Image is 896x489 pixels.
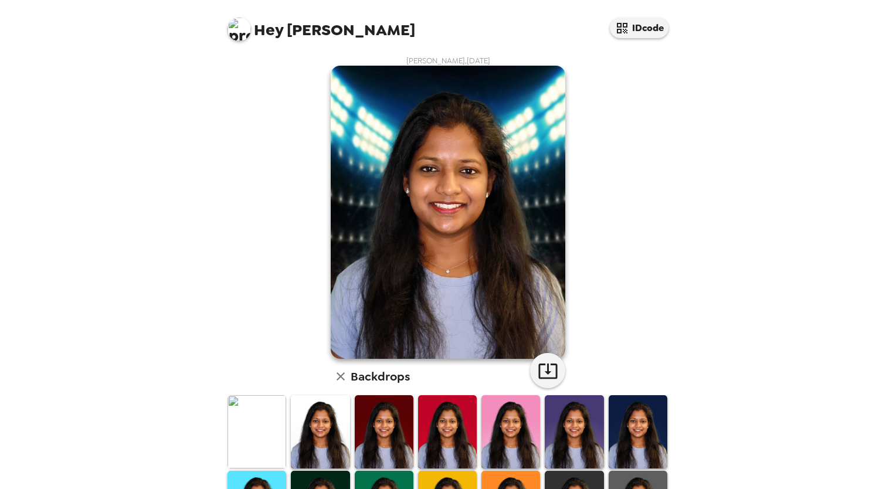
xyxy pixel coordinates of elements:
[254,19,283,40] span: Hey
[228,12,415,38] span: [PERSON_NAME]
[228,395,286,468] img: Original
[406,56,490,66] span: [PERSON_NAME] , [DATE]
[331,66,565,359] img: user
[610,18,668,38] button: IDcode
[228,18,251,41] img: profile pic
[351,367,410,386] h6: Backdrops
